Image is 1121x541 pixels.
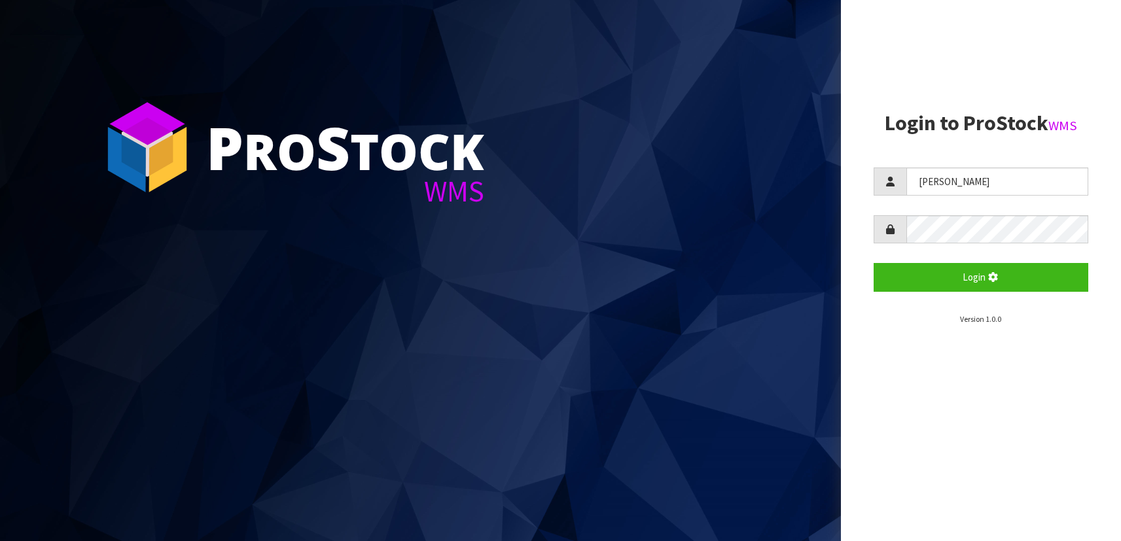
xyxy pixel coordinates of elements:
div: ro tock [206,118,484,177]
small: Version 1.0.0 [960,314,1001,324]
span: P [206,107,243,187]
small: WMS [1048,117,1077,134]
span: S [316,107,350,187]
input: Username [906,167,1088,196]
button: Login [874,263,1088,291]
img: ProStock Cube [98,98,196,196]
div: WMS [206,177,484,206]
h2: Login to ProStock [874,112,1088,135]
